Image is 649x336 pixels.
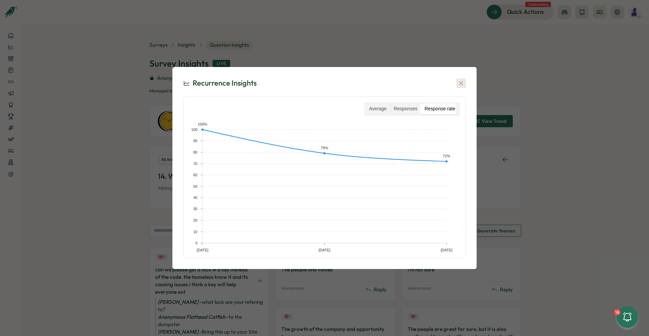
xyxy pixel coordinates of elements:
[617,306,638,328] button: 16
[193,139,197,143] text: 90
[366,104,390,114] label: Average
[193,184,197,188] text: 50
[193,162,197,166] text: 70
[193,173,197,177] text: 60
[193,207,197,211] text: 30
[441,248,453,252] text: [DATE]
[614,309,621,316] div: 16
[421,104,459,114] label: Response rate
[390,104,421,114] label: Responses
[193,230,197,234] text: 10
[195,241,197,245] text: 0
[191,128,197,132] text: 100
[197,248,209,252] text: [DATE]
[193,150,197,154] text: 80
[319,248,331,252] text: [DATE]
[193,218,197,222] text: 20
[193,196,197,200] text: 40
[183,78,257,88] div: Recurrence Insights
